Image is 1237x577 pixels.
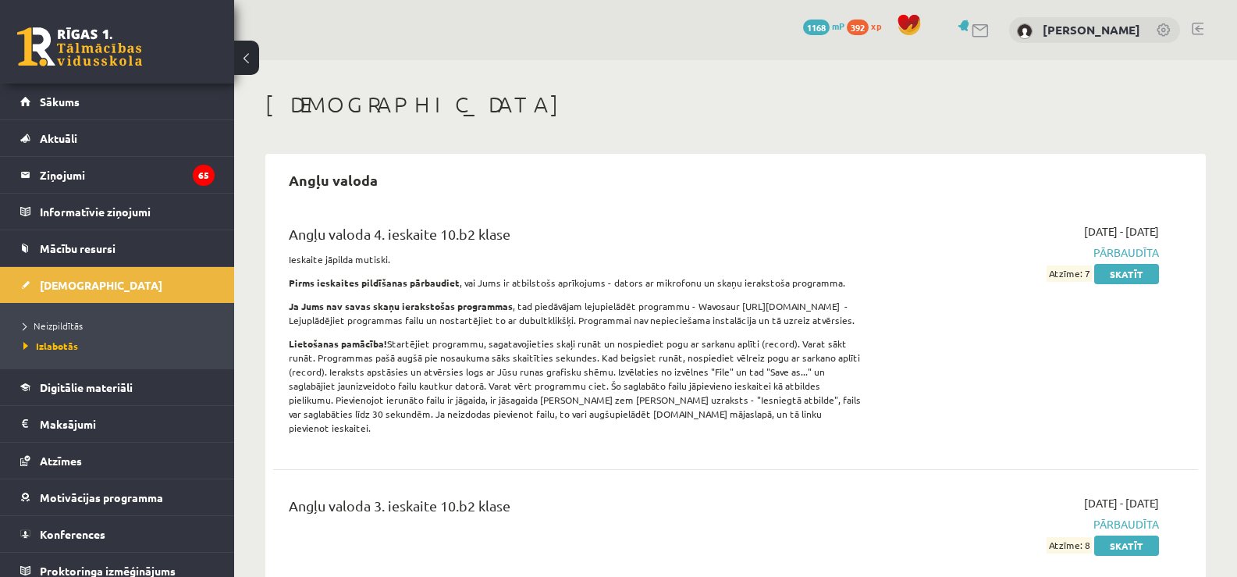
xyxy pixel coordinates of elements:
[847,20,869,35] span: 392
[1094,264,1159,284] a: Skatīt
[1043,22,1140,37] a: [PERSON_NAME]
[265,91,1206,118] h1: [DEMOGRAPHIC_DATA]
[20,84,215,119] a: Sākums
[40,454,82,468] span: Atzīmes
[20,194,215,230] a: Informatīvie ziņojumi
[23,319,219,333] a: Neizpildītās
[289,337,861,435] p: Startējiet programmu, sagatavojieties skaļi runāt un nospiediet pogu ar sarkanu aplīti (record). ...
[40,278,162,292] span: [DEMOGRAPHIC_DATA]
[871,20,881,32] span: xp
[289,299,861,327] p: , tad piedāvājam lejupielādēt programmu - Wavosaur [URL][DOMAIN_NAME] - Lejuplādējiet programmas ...
[20,157,215,193] a: Ziņojumi65
[1047,537,1092,554] span: Atzīme: 8
[40,527,105,541] span: Konferences
[884,516,1159,532] span: Pārbaudīta
[40,380,133,394] span: Digitālie materiāli
[20,230,215,266] a: Mācību resursi
[803,20,830,35] span: 1168
[1094,536,1159,556] a: Skatīt
[193,165,215,186] i: 65
[847,20,889,32] a: 392 xp
[20,443,215,479] a: Atzīmes
[40,406,215,442] legend: Maksājumi
[40,94,80,109] span: Sākums
[289,276,861,290] p: , vai Jums ir atbilstošs aprīkojums - dators ar mikrofonu un skaņu ierakstoša programma.
[40,194,215,230] legend: Informatīvie ziņojumi
[1084,495,1159,511] span: [DATE] - [DATE]
[23,340,78,352] span: Izlabotās
[20,369,215,405] a: Digitālie materiāli
[289,223,861,252] div: Angļu valoda 4. ieskaite 10.b2 klase
[40,157,215,193] legend: Ziņojumi
[803,20,844,32] a: 1168 mP
[884,244,1159,261] span: Pārbaudīta
[1084,223,1159,240] span: [DATE] - [DATE]
[17,27,142,66] a: Rīgas 1. Tālmācības vidusskola
[40,131,77,145] span: Aktuāli
[23,319,83,332] span: Neizpildītās
[20,406,215,442] a: Maksājumi
[40,241,116,255] span: Mācību resursi
[289,300,513,312] strong: Ja Jums nav savas skaņu ierakstošas programmas
[832,20,844,32] span: mP
[20,516,215,552] a: Konferences
[289,337,387,350] strong: Lietošanas pamācība!
[289,276,460,289] strong: Pirms ieskaites pildīšanas pārbaudiet
[20,479,215,515] a: Motivācijas programma
[1017,23,1033,39] img: Markuss Stauģis
[23,339,219,353] a: Izlabotās
[273,162,393,198] h2: Angļu valoda
[289,252,861,266] p: Ieskaite jāpilda mutiski.
[40,490,163,504] span: Motivācijas programma
[20,120,215,156] a: Aktuāli
[289,495,861,524] div: Angļu valoda 3. ieskaite 10.b2 klase
[1047,265,1092,282] span: Atzīme: 7
[20,267,215,303] a: [DEMOGRAPHIC_DATA]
